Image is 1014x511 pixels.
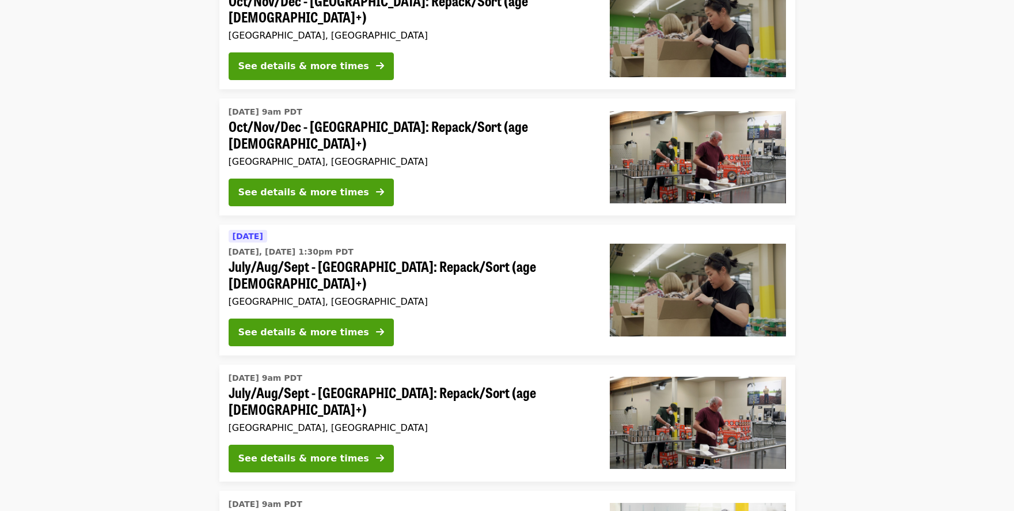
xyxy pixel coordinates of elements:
time: [DATE], [DATE] 1:30pm PDT [229,246,354,258]
div: [GEOGRAPHIC_DATA], [GEOGRAPHIC_DATA] [229,296,591,307]
img: Oct/Nov/Dec - Portland: Repack/Sort (age 16+) organized by Oregon Food Bank [610,111,786,203]
span: July/Aug/Sept - [GEOGRAPHIC_DATA]: Repack/Sort (age [DEMOGRAPHIC_DATA]+) [229,258,591,292]
img: July/Aug/Sept - Portland: Repack/Sort (age 8+) organized by Oregon Food Bank [610,244,786,336]
div: See details & more times [238,325,369,339]
div: [GEOGRAPHIC_DATA], [GEOGRAPHIC_DATA] [229,156,591,167]
div: [GEOGRAPHIC_DATA], [GEOGRAPHIC_DATA] [229,422,591,433]
time: [DATE] 9am PDT [229,106,302,118]
time: [DATE] 9am PDT [229,372,302,384]
div: See details & more times [238,59,369,73]
button: See details & more times [229,319,394,346]
i: arrow-right icon [376,453,384,464]
div: See details & more times [238,452,369,465]
span: July/Aug/Sept - [GEOGRAPHIC_DATA]: Repack/Sort (age [DEMOGRAPHIC_DATA]+) [229,384,591,418]
button: See details & more times [229,179,394,206]
div: [GEOGRAPHIC_DATA], [GEOGRAPHIC_DATA] [229,30,591,41]
a: See details for "July/Aug/Sept - Portland: Repack/Sort (age 16+)" [219,365,795,482]
div: See details & more times [238,186,369,199]
a: See details for "Oct/Nov/Dec - Portland: Repack/Sort (age 16+)" [219,99,795,215]
a: See details for "July/Aug/Sept - Portland: Repack/Sort (age 8+)" [219,225,795,355]
button: See details & more times [229,52,394,80]
i: arrow-right icon [376,60,384,71]
button: See details & more times [229,445,394,472]
span: [DATE] [233,232,263,241]
span: Oct/Nov/Dec - [GEOGRAPHIC_DATA]: Repack/Sort (age [DEMOGRAPHIC_DATA]+) [229,118,591,152]
time: [DATE] 9am PDT [229,498,302,510]
i: arrow-right icon [376,327,384,338]
img: July/Aug/Sept - Portland: Repack/Sort (age 16+) organized by Oregon Food Bank [610,377,786,469]
i: arrow-right icon [376,187,384,198]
